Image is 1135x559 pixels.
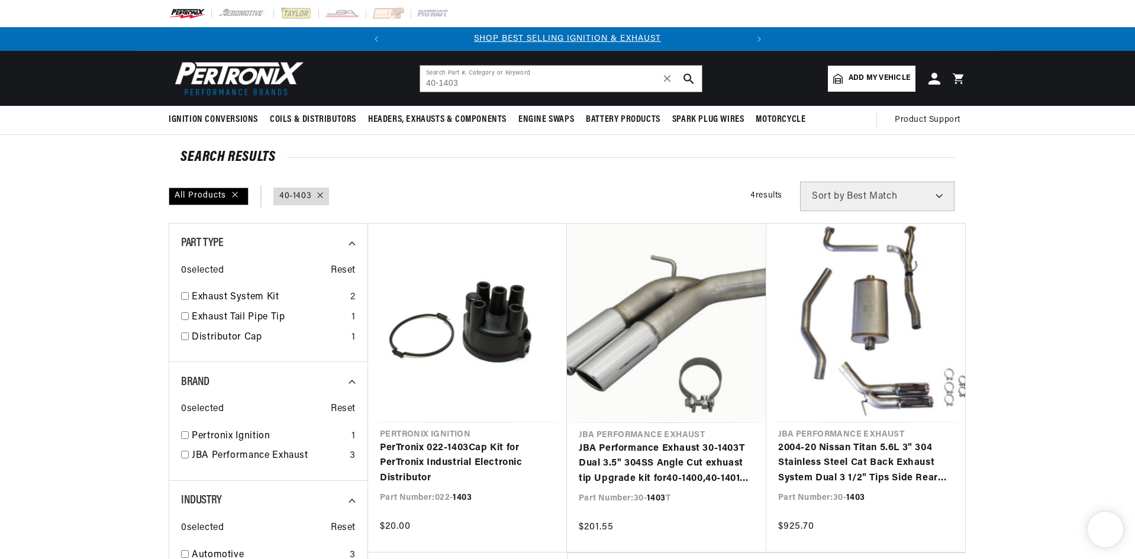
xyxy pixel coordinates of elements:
[181,402,224,417] span: 0 selected
[279,190,311,203] a: 40-1403
[365,27,388,51] button: Translation missing: en.sections.announcements.previous_announcement
[180,151,955,163] div: SEARCH RESULTS
[672,114,744,126] span: Spark Plug Wires
[264,106,362,134] summary: Coils & Distributors
[676,66,702,92] button: search button
[579,441,754,487] a: JBA Performance Exhaust 30-1403T Dual 3.5" 304SS Angle Cut exhuast tip Upgrade kit for40-1400,40-...
[331,263,356,279] span: Reset
[169,114,258,126] span: Ignition Conversions
[420,66,702,92] input: Search Part #, Category or Keyword
[181,237,223,249] span: Part Type
[350,448,356,464] div: 3
[747,27,771,51] button: Translation missing: en.sections.announcements.next_announcement
[580,106,666,134] summary: Battery Products
[169,58,305,99] img: Pertronix
[192,448,345,464] a: JBA Performance Exhaust
[778,441,953,486] a: 2004-20 Nissan Titan 5.6L 3" 304 Stainless Steel Cat Back Exhaust System Dual 3 1/2" Tips Side Re...
[181,521,224,536] span: 0 selected
[586,114,660,126] span: Battery Products
[895,106,966,134] summary: Product Support
[169,188,249,205] div: All Products
[828,66,915,92] a: Add my vehicle
[192,310,347,325] a: Exhaust Tail Pipe Tip
[750,191,782,200] span: 4 results
[756,114,805,126] span: Motorcycle
[895,114,960,127] span: Product Support
[474,34,661,43] a: SHOP BEST SELLING IGNITION & EXHAUST
[518,114,574,126] span: Engine Swaps
[331,521,356,536] span: Reset
[368,114,507,126] span: Headers, Exhausts & Components
[192,330,347,345] a: Distributor Cap
[666,106,750,134] summary: Spark Plug Wires
[362,106,512,134] summary: Headers, Exhausts & Components
[139,27,996,51] slideshow-component: Translation missing: en.sections.announcements.announcement_bar
[331,402,356,417] span: Reset
[388,33,747,46] div: 1 of 2
[800,182,955,211] select: Sort by
[192,290,346,305] a: Exhaust System Kit
[181,376,209,388] span: Brand
[849,73,910,84] span: Add my vehicle
[352,429,356,444] div: 1
[388,33,747,46] div: Announcement
[812,192,844,201] span: Sort by
[352,330,356,345] div: 1
[512,106,580,134] summary: Engine Swaps
[169,106,264,134] summary: Ignition Conversions
[350,290,356,305] div: 2
[380,441,555,486] a: PerTronix 022-1403Cap Kit for PerTronix Industrial Electronic Distributor
[750,106,811,134] summary: Motorcycle
[181,495,222,506] span: Industry
[352,310,356,325] div: 1
[181,263,224,279] span: 0 selected
[192,429,347,444] a: Pertronix Ignition
[270,114,356,126] span: Coils & Distributors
